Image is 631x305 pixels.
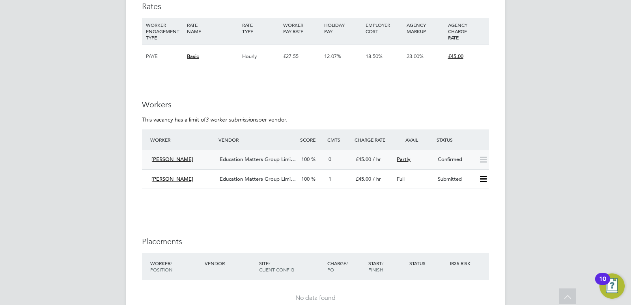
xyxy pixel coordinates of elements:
h3: Workers [142,99,489,110]
span: £45.00 [356,156,371,163]
div: HOLIDAY PAY [322,18,363,38]
span: 1 [329,176,331,182]
span: 18.50% [366,53,383,60]
div: Cmts [325,133,353,147]
span: £45.00 [448,53,463,60]
span: / Finish [368,260,383,273]
div: Score [298,133,325,147]
span: 23.00% [407,53,424,60]
div: WORKER ENGAGEMENT TYPE [144,18,185,45]
span: £45.00 [356,176,371,182]
div: AGENCY CHARGE RATE [446,18,487,45]
span: / hr [373,176,381,182]
div: PAYE [144,45,185,68]
div: WORKER PAY RATE [281,18,322,38]
button: Open Resource Center, 10 new notifications [599,273,625,299]
em: 3 worker submissions [205,116,258,123]
span: 100 [301,156,310,163]
span: Education Matters Group Limi… [220,176,296,182]
div: Avail [394,133,435,147]
div: Charge Rate [353,133,394,147]
div: Submitted [435,173,476,186]
div: 10 [599,279,606,289]
div: Hourly [240,45,281,68]
span: / Position [150,260,172,273]
span: Partly [397,156,411,163]
span: 0 [329,156,331,163]
span: Education Matters Group Limi… [220,156,296,163]
span: 100 [301,176,310,182]
span: / Client Config [259,260,294,273]
div: EMPLOYER COST [364,18,405,38]
div: Vendor [217,133,298,147]
div: Worker [148,133,217,147]
div: RATE TYPE [240,18,281,38]
span: / PO [327,260,348,273]
h3: Rates [142,1,489,11]
div: IR35 Risk [448,256,475,270]
span: Full [397,176,405,182]
div: RATE NAME [185,18,240,38]
span: [PERSON_NAME] [151,176,193,182]
div: Status [407,256,448,270]
div: Confirmed [435,153,476,166]
div: No data found [150,294,481,302]
div: £27.55 [281,45,322,68]
span: / hr [373,156,381,163]
p: This vacancy has a limit of per vendor. [142,116,489,123]
h3: Placements [142,236,489,247]
div: Site [257,256,325,277]
div: Status [435,133,489,147]
div: Worker [148,256,203,277]
span: [PERSON_NAME] [151,156,193,163]
span: Basic [187,53,199,60]
span: 12.07% [324,53,341,60]
div: AGENCY MARKUP [405,18,446,38]
div: Vendor [203,256,257,270]
div: Charge [325,256,366,277]
div: Start [366,256,407,277]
